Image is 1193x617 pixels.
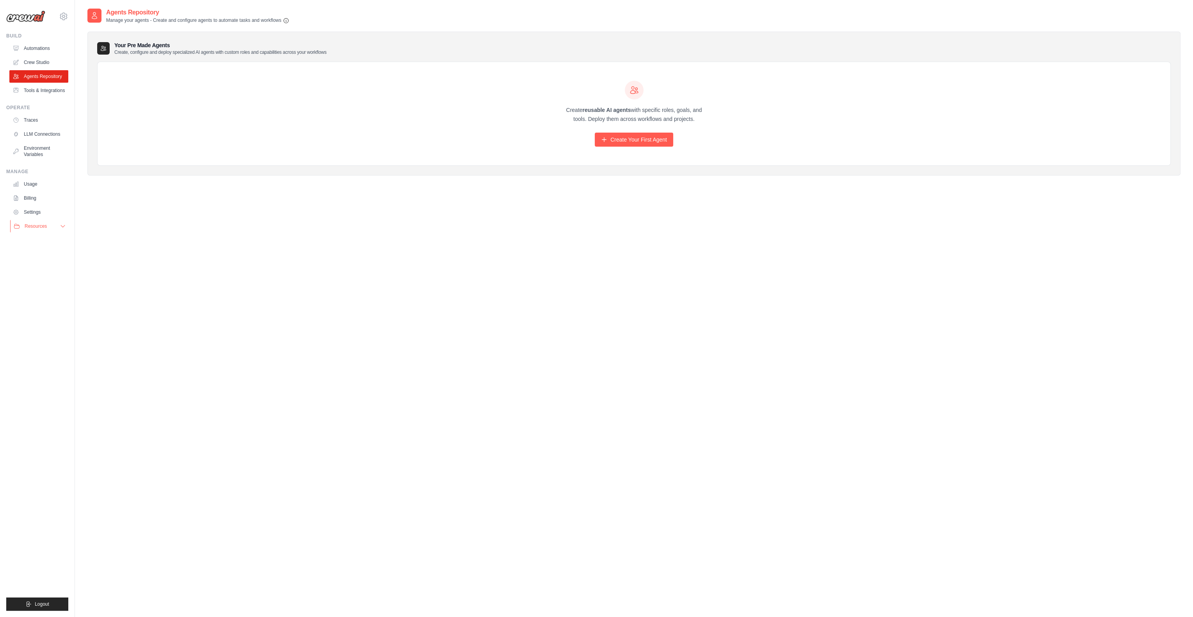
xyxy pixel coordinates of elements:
a: Environment Variables [9,142,68,161]
img: Logo [6,11,45,22]
span: Logout [35,601,49,607]
a: Traces [9,114,68,126]
a: Crew Studio [9,56,68,69]
a: Settings [9,206,68,218]
a: Tools & Integrations [9,84,68,97]
div: Operate [6,105,68,111]
h3: Your Pre Made Agents [114,41,327,55]
h2: Agents Repository [106,8,289,17]
strong: reusable AI agents [582,107,631,113]
button: Resources [10,220,69,232]
p: Manage your agents - Create and configure agents to automate tasks and workflows [106,17,289,24]
a: Billing [9,192,68,204]
p: Create, configure and deploy specialized AI agents with custom roles and capabilities across your... [114,49,327,55]
p: Create with specific roles, goals, and tools. Deploy them across workflows and projects. [559,106,709,124]
span: Resources [25,223,47,229]
div: Manage [6,168,68,175]
a: Agents Repository [9,70,68,83]
div: Build [6,33,68,39]
a: Create Your First Agent [595,133,673,147]
a: Automations [9,42,68,55]
a: LLM Connections [9,128,68,140]
button: Logout [6,597,68,611]
a: Usage [9,178,68,190]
